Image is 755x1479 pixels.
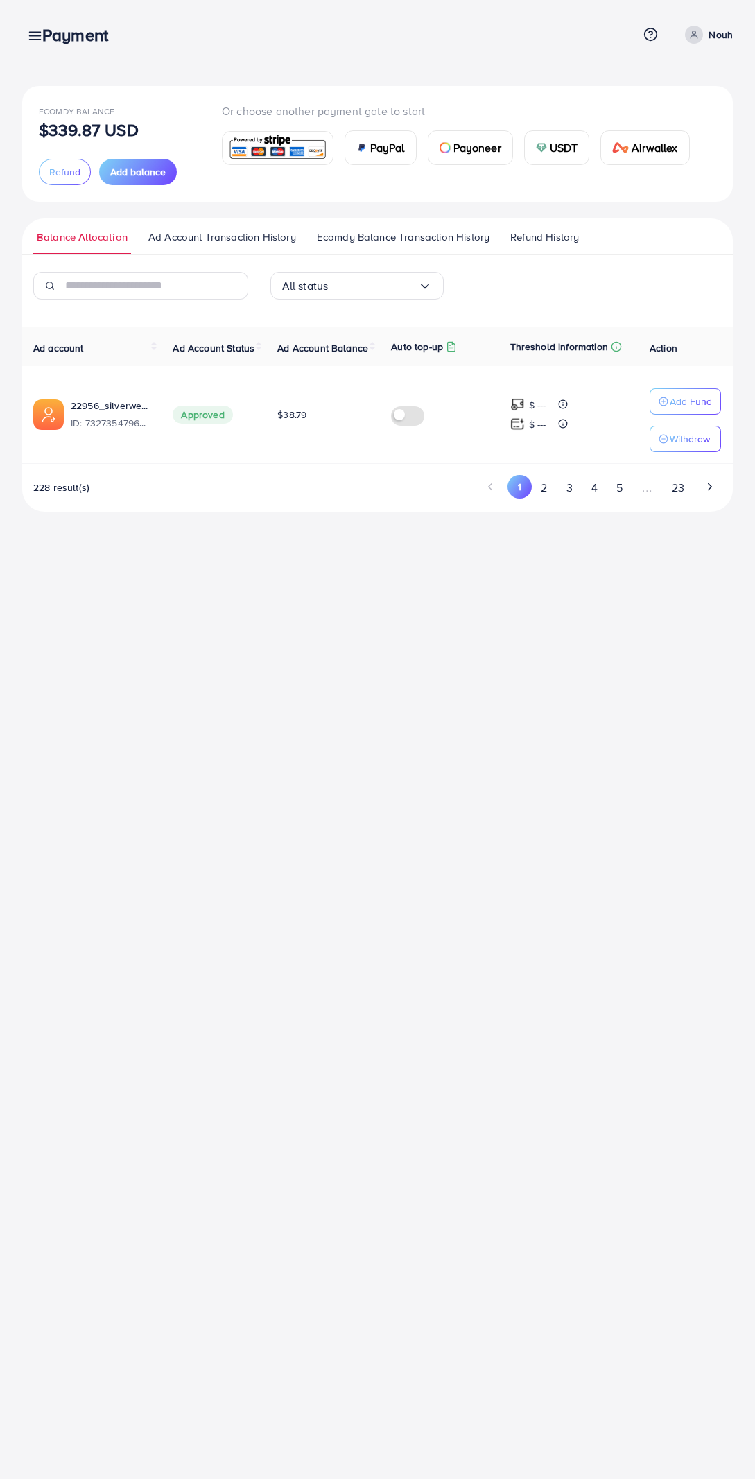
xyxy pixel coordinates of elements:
span: USDT [550,139,578,156]
span: Payoneer [453,139,501,156]
button: Add balance [99,159,177,185]
button: Refund [39,159,91,185]
div: <span class='underline'>22956_silverwear_1706032749517</span></br>7327354796837535745 [71,399,150,431]
p: Threshold information [510,338,608,355]
span: All status [282,275,329,297]
img: card [356,142,367,153]
p: Or choose another payment gate to start [222,103,701,119]
span: $38.79 [277,408,306,422]
img: card [612,142,629,153]
a: cardAirwallex [600,130,689,165]
img: card [440,142,451,153]
span: Ad Account Transaction History [148,230,296,245]
span: ID: 7327354796837535745 [71,416,150,430]
p: $ --- [529,416,546,433]
span: Airwallex [632,139,677,156]
img: top-up amount [510,417,525,431]
p: Withdraw [670,431,710,447]
span: Ad account [33,341,84,355]
span: Add balance [110,165,166,179]
button: Go to page 1 [507,475,532,499]
button: Go to next page [697,475,722,499]
button: Go to page 2 [532,475,557,501]
button: Go to page 4 [582,475,607,501]
a: cardPayPal [345,130,417,165]
a: card [222,131,333,165]
span: Balance Allocation [37,230,128,245]
button: Go to page 5 [607,475,632,501]
iframe: Chat [696,1417,745,1469]
span: PayPal [370,139,405,156]
button: Go to page 3 [557,475,582,501]
span: Refund History [510,230,579,245]
span: Ecomdy Balance [39,105,114,117]
span: Refund [49,165,80,179]
img: card [227,133,329,163]
h3: Payment [42,25,119,45]
img: card [536,142,547,153]
span: Ecomdy Balance Transaction History [317,230,489,245]
div: Search for option [270,272,444,300]
span: Ad Account Status [173,341,254,355]
a: 22956_silverwear_1706032749517 [71,399,150,413]
p: Auto top-up [391,338,443,355]
button: Withdraw [650,426,721,452]
button: Go to page 23 [662,475,693,501]
a: cardUSDT [524,130,590,165]
span: Approved [173,406,232,424]
a: cardPayoneer [428,130,513,165]
button: Add Fund [650,388,721,415]
p: Add Fund [670,393,712,410]
img: top-up amount [510,397,525,412]
input: Search for option [328,275,417,297]
ul: Pagination [479,475,722,501]
p: $ --- [529,397,546,413]
span: 228 result(s) [33,481,89,494]
img: ic-ads-acc.e4c84228.svg [33,399,64,430]
span: Ad Account Balance [277,341,368,355]
span: Action [650,341,677,355]
p: $339.87 USD [39,121,139,138]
